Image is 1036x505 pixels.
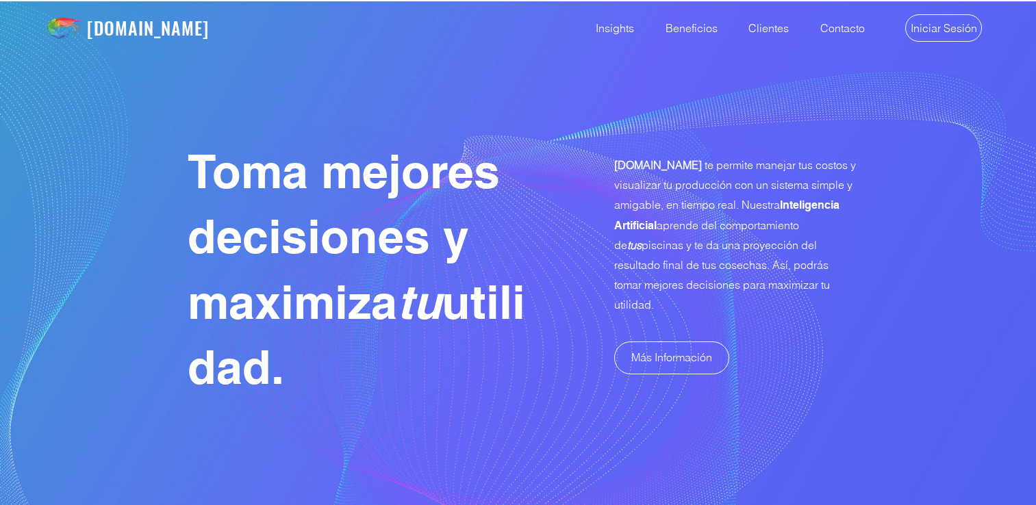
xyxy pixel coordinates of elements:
p: Contacto [813,1,872,55]
a: Beneficios [644,1,728,55]
a: Más Información [614,341,729,374]
a: Iniciar Sesión [905,14,982,42]
a: Contacto [799,1,875,55]
span: Más Información [631,350,712,365]
a: Insights [574,1,644,55]
span: tu [397,274,442,330]
nav: Site [574,1,875,55]
span: Iniciar Sesión [911,21,977,36]
p: Insights [589,1,641,55]
span: te permite manejar tus costos y visualizar tu producción con un sistema simple y amigable, en tie... [614,158,856,311]
span: tus [627,238,642,252]
p: Beneficios [659,1,724,55]
span: Inteligencia Artificial [614,198,839,232]
span: Toma mejores decisiones y maximiza utilidad. [188,144,525,395]
a: [DOMAIN_NAME] [87,14,210,41]
p: Clientes [742,1,796,55]
span: [DOMAIN_NAME] [614,158,702,172]
a: Clientes [728,1,799,55]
